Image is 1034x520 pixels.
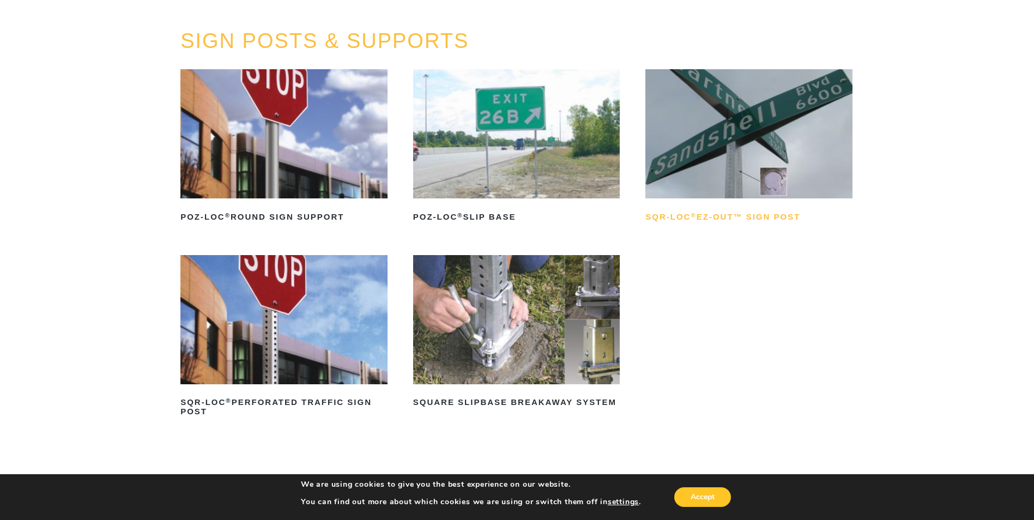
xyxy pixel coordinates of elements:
a: SIGN POSTS & SUPPORTS [180,29,469,52]
sup: ® [457,212,463,219]
sup: ® [691,212,696,219]
sup: ® [225,212,231,219]
p: You can find out more about which cookies we are using or switch them off in . [301,497,641,507]
button: Accept [674,487,731,507]
sup: ® [226,397,231,404]
h2: Square Slipbase Breakaway System [413,394,620,412]
button: settings [608,497,639,507]
a: Square Slipbase Breakaway System [413,255,620,412]
h2: POZ-LOC Slip Base [413,208,620,226]
h2: SQR-LOC Perforated Traffic Sign Post [180,394,388,420]
a: SQR-LOC®Perforated Traffic Sign Post [180,255,388,420]
p: We are using cookies to give you the best experience on our website. [301,480,641,489]
h2: SQR-LOC EZ-Out™ Sign Post [645,208,852,226]
a: POZ-LOC®Round Sign Support [180,69,388,226]
a: POZ-LOC®Slip Base [413,69,620,226]
a: SQR-LOC®EZ-Out™ Sign Post [645,69,852,226]
h2: POZ-LOC Round Sign Support [180,208,388,226]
